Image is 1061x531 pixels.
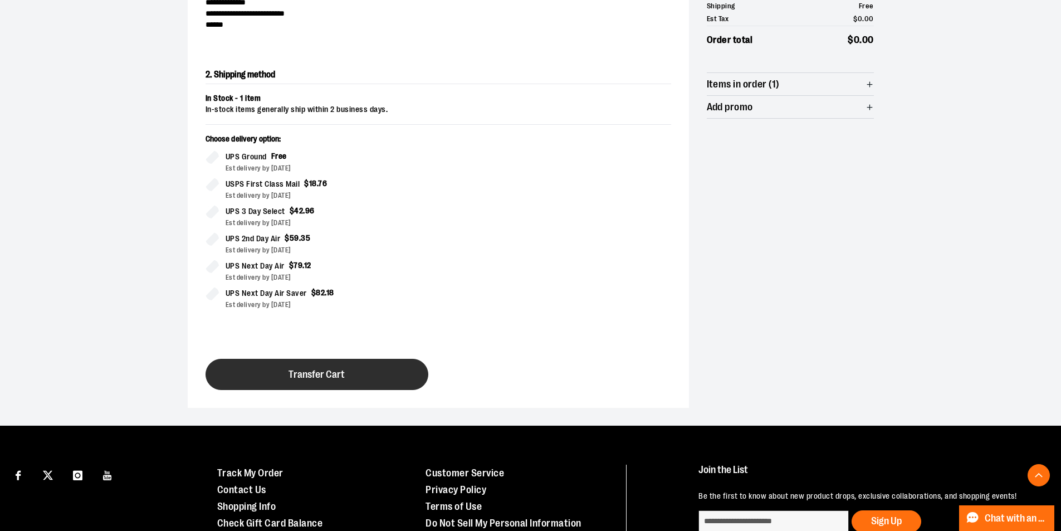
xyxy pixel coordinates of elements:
button: Back To Top [1028,464,1050,486]
span: $ [853,14,858,23]
span: Order total [707,33,753,47]
p: Be the first to know about new product drops, exclusive collaborations, and shopping events! [698,491,1035,502]
span: $ [289,261,294,270]
div: In Stock - 1 item [206,93,671,104]
span: UPS Next Day Air Saver [226,287,307,300]
span: UPS 2nd Day Air [226,232,281,245]
img: Twitter [43,470,53,480]
span: $ [848,35,854,45]
span: $ [285,233,290,242]
span: . [302,261,304,270]
span: Free [859,2,874,10]
div: Est delivery by [DATE] [226,191,429,201]
span: . [325,288,326,297]
span: 96 [305,206,315,215]
a: Visit our X page [38,465,58,484]
a: Customer Service [426,467,504,479]
span: Free [271,152,287,160]
div: Est delivery by [DATE] [226,218,429,228]
span: . [317,179,319,188]
span: 82 [316,288,325,297]
a: Do Not Sell My Personal Information [426,518,581,529]
input: UPS GroundFreeEst delivery by [DATE] [206,150,219,164]
span: UPS Ground [226,150,267,163]
span: USPS First Class Mail [226,178,300,191]
span: Shipping [707,1,735,12]
span: 42 [294,206,303,215]
span: UPS Next Day Air [226,260,285,272]
input: UPS 3 Day Select$42.96Est delivery by [DATE] [206,205,219,218]
a: Check Gift Card Balance [217,518,323,529]
a: Visit our Youtube page [98,465,118,484]
span: 35 [301,233,310,242]
input: UPS Next Day Air$79.12Est delivery by [DATE] [206,260,219,273]
span: 00 [862,35,874,45]
span: 00 [864,14,874,23]
span: . [862,14,864,23]
input: UPS 2nd Day Air$59.35Est delivery by [DATE] [206,232,219,246]
div: Est delivery by [DATE] [226,272,429,282]
span: Add promo [707,102,753,113]
button: Transfer Cart [206,359,428,390]
h2: 2. Shipping method [206,66,671,84]
a: Shopping Info [217,501,276,512]
h4: Join the List [698,465,1035,485]
button: Items in order (1) [707,73,874,95]
a: Track My Order [217,467,283,479]
div: Est delivery by [DATE] [226,300,429,310]
span: . [299,233,301,242]
input: USPS First Class Mail$18.76Est delivery by [DATE] [206,178,219,191]
span: Chat with an Expert [985,513,1048,524]
button: Chat with an Expert [959,505,1055,531]
p: Choose delivery option: [206,134,429,150]
span: . [303,206,305,215]
a: Terms of Use [426,501,482,512]
input: UPS Next Day Air Saver$82.18Est delivery by [DATE] [206,287,219,300]
div: Est delivery by [DATE] [226,245,429,255]
span: 12 [304,261,311,270]
span: Items in order (1) [707,79,780,90]
div: Est delivery by [DATE] [226,163,429,173]
span: $ [311,288,316,297]
a: Contact Us [217,484,266,495]
span: Sign Up [871,515,902,527]
span: 0 [854,35,860,45]
span: $ [304,179,309,188]
a: Visit our Facebook page [8,465,28,484]
button: Add promo [707,96,874,118]
span: 18 [309,179,317,188]
span: Transfer Cart [289,369,345,380]
span: . [859,35,862,45]
span: $ [290,206,295,215]
span: 79 [294,261,302,270]
span: 59 [290,233,299,242]
span: 0 [858,14,863,23]
span: 18 [326,288,334,297]
a: Privacy Policy [426,484,486,495]
a: Visit our Instagram page [68,465,87,484]
div: In-stock items generally ship within 2 business days. [206,104,671,115]
span: Est Tax [707,13,729,25]
span: UPS 3 Day Select [226,205,285,218]
span: 76 [318,179,327,188]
